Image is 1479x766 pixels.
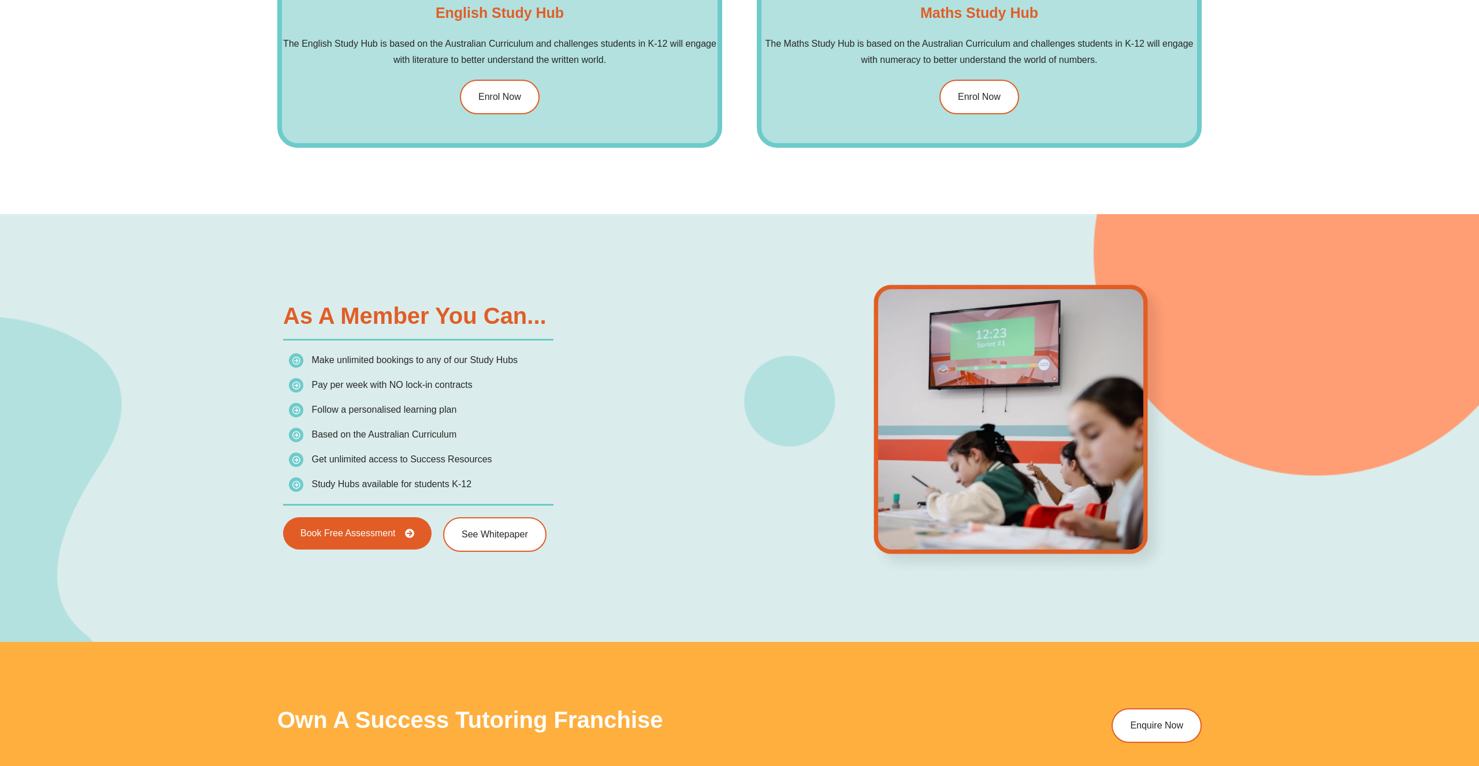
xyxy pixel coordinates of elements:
[283,304,734,327] h2: As a Member You Can...
[761,36,1197,68] h2: The Maths Study Hub is based on the Australian Curriculum and challenges students in K-12 will en...
[462,530,528,539] span: See Whitepaper
[311,479,471,489] span: Study Hubs available for students K-12
[478,92,521,102] span: Enrol Now
[920,1,1038,24] h2: Maths Study Hub
[436,1,564,24] h2: English Study Hub
[283,517,432,550] a: Book Free Assessment
[311,355,518,365] span: Make unlimited bookings to any of our Study Hubs
[300,529,396,538] span: Book Free Assessment
[1112,708,1202,743] a: Enquire Now
[311,454,492,464] span: Get unlimited access to Success Resources
[289,403,303,417] img: icon-list.png
[311,405,456,414] span: Follow a personalised learning plan
[1281,636,1479,766] iframe: Chat Widget
[311,429,456,439] span: Based on the Australian Curriculum
[443,517,547,552] a: See Whitepaper
[939,80,1019,114] a: Enrol Now
[460,80,540,114] a: Enrol Now
[282,36,718,68] h2: The English Study Hub is based on the Australian Curriculum and challenges students in K-12 will ...
[311,380,472,390] span: Pay per week with NO lock-in contracts
[277,708,1008,731] h2: Own a Success Tutoring Franchise
[289,353,303,368] img: icon-list.png
[289,428,303,442] img: icon-list.png
[289,477,303,492] img: icon-list.png
[1130,721,1183,730] span: Enquire Now
[289,378,303,393] img: icon-list.png
[289,453,303,467] img: icon-list.png
[958,92,1001,102] span: Enrol Now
